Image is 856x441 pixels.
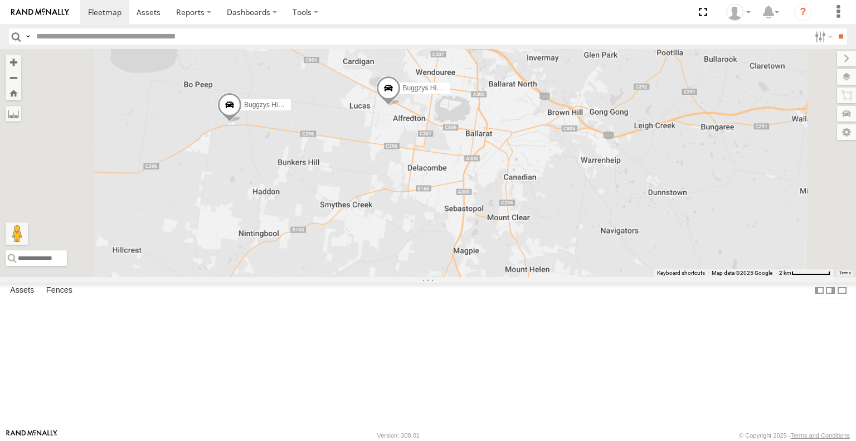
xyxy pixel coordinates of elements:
[6,70,21,85] button: Zoom out
[837,124,856,140] label: Map Settings
[6,55,21,70] button: Zoom in
[794,3,812,21] i: ?
[814,283,825,299] label: Dock Summary Table to the Left
[11,8,69,16] img: rand-logo.svg
[23,28,32,45] label: Search Query
[6,106,21,122] label: Measure
[6,222,28,245] button: Drag Pegman onto the map to open Street View
[6,85,21,100] button: Zoom Home
[722,4,755,21] div: John Vu
[712,270,772,276] span: Map data ©2025 Google
[776,269,834,277] button: Map scale: 2 km per 66 pixels
[41,283,78,299] label: Fences
[244,101,299,109] span: Buggzys HiAce #1
[839,270,851,275] a: Terms (opens in new tab)
[836,283,848,299] label: Hide Summary Table
[791,432,850,439] a: Terms and Conditions
[739,432,850,439] div: © Copyright 2025 -
[377,432,420,439] div: Version: 308.01
[779,270,791,276] span: 2 km
[403,84,458,92] span: Buggzys HiAce #2
[825,283,836,299] label: Dock Summary Table to the Right
[4,283,40,299] label: Assets
[657,269,705,277] button: Keyboard shortcuts
[810,28,834,45] label: Search Filter Options
[6,430,57,441] a: Visit our Website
